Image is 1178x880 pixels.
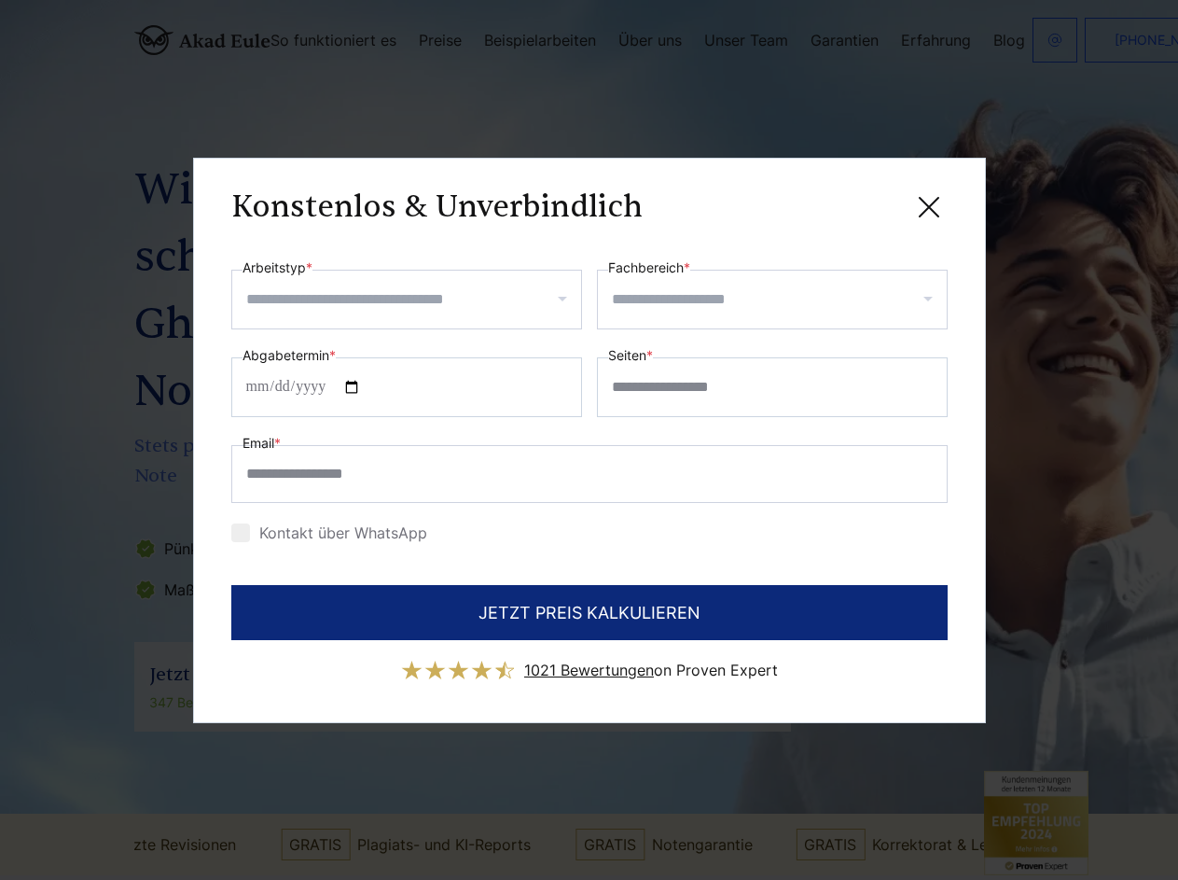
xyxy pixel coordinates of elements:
span: 1021 Bewertungen [524,661,654,679]
h3: Konstenlos & Unverbindlich [231,189,643,226]
label: Seiten [608,344,653,367]
label: Kontakt über WhatsApp [231,524,427,542]
label: Email [243,432,281,454]
button: JETZT PREIS KALKULIEREN [231,585,948,640]
div: on Proven Expert [524,655,778,685]
label: Arbeitstyp [243,257,312,279]
label: Fachbereich [608,257,690,279]
label: Abgabetermin [243,344,336,367]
